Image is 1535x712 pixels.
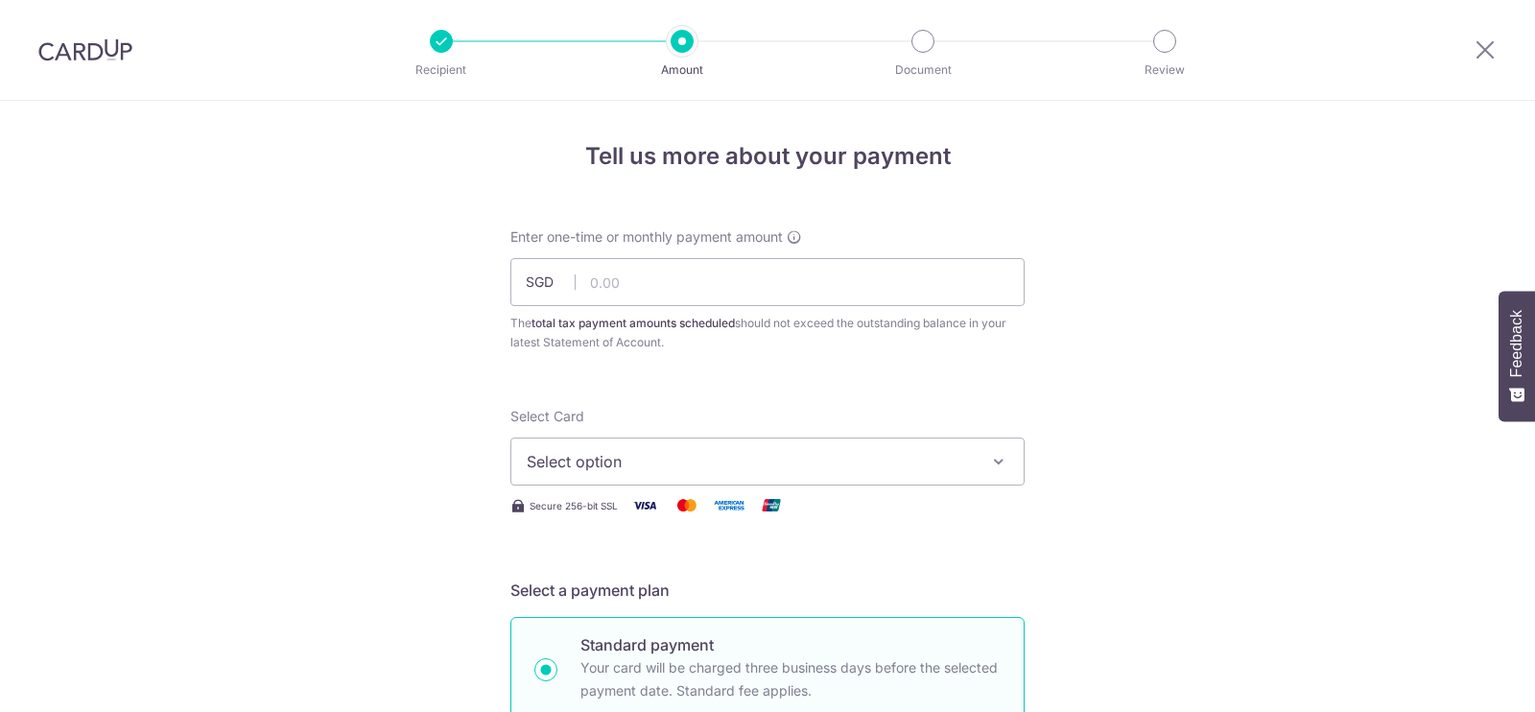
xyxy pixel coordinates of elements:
span: Select option [527,450,974,473]
button: Select option [510,438,1025,486]
img: Union Pay [752,493,791,517]
img: CardUp [38,38,132,61]
span: translation missing: en.payables.payment_networks.credit_card.summary.labels.select_card [510,408,584,424]
img: Mastercard [668,493,706,517]
p: Amount [611,60,753,80]
img: Visa [626,493,664,517]
p: Your card will be charged three business days before the selected payment date. Standard fee appl... [580,656,1001,702]
h4: Tell us more about your payment [510,139,1025,174]
p: Recipient [370,60,512,80]
p: Standard payment [580,633,1001,656]
span: Enter one-time or monthly payment amount [510,227,783,247]
span: Secure 256-bit SSL [530,498,618,513]
img: American Express [710,493,748,517]
p: Review [1094,60,1236,80]
div: The should not exceed the outstanding balance in your latest Statement of Account. [510,314,1025,352]
iframe: Opens a widget where you can find more information [1412,654,1516,702]
h5: Select a payment plan [510,579,1025,602]
input: 0.00 [510,258,1025,306]
span: SGD [526,273,576,292]
p: Document [852,60,994,80]
button: Feedback - Show survey [1499,291,1535,421]
b: total tax payment amounts scheduled [531,316,735,330]
span: Feedback [1508,310,1525,377]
